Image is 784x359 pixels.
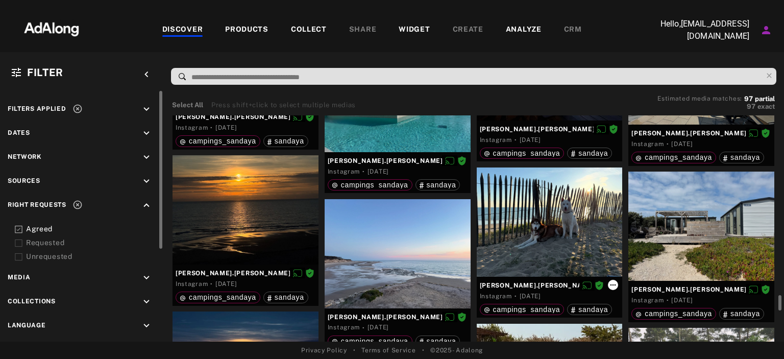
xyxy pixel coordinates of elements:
[353,346,356,355] span: •
[761,129,770,136] span: Rights agreed
[141,152,152,163] i: keyboard_arrow_down
[746,284,761,295] button: Disable diffusion on this media
[362,167,365,176] span: ·
[730,309,760,318] span: sandaya
[8,322,46,329] span: Language
[291,24,327,36] div: COLLECT
[349,24,377,36] div: SHARE
[493,149,560,157] span: campings_sandaya
[176,279,208,289] div: Instagram
[746,128,761,138] button: Disable diffusion on this media
[141,176,152,187] i: keyboard_arrow_down
[578,305,608,314] span: sandaya
[578,149,608,157] span: sandaya
[26,237,156,248] div: Requested
[27,66,63,79] span: Filter
[267,137,304,145] div: sandaya
[328,323,360,332] div: Instagram
[305,113,314,120] span: Rights agreed
[180,294,256,301] div: campings_sandaya
[26,224,156,234] div: Agreed
[141,128,152,139] i: keyboard_arrow_down
[457,313,467,320] span: Rights agreed
[723,310,760,317] div: sandaya
[180,137,256,145] div: campings_sandaya
[26,251,156,262] div: Unrequested
[480,281,620,290] span: [PERSON_NAME].[PERSON_NAME]
[8,153,42,160] span: Network
[442,312,457,322] button: Disable diffusion on this media
[328,156,468,165] span: [PERSON_NAME].[PERSON_NAME]
[657,95,742,102] span: Estimated media matches:
[427,337,456,345] span: sandaya
[141,272,152,283] i: keyboard_arrow_down
[399,24,430,36] div: WIDGET
[744,95,753,103] span: 97
[757,21,775,39] button: Account settings
[631,296,664,305] div: Instagram
[730,153,760,161] span: sandaya
[571,306,608,313] div: sandaya
[579,280,595,291] button: Disable diffusion on this media
[657,102,775,112] button: 97exact
[609,125,618,132] span: Rights agreed
[141,200,152,211] i: keyboard_arrow_up
[631,285,771,294] span: [PERSON_NAME].[PERSON_NAME]
[647,18,749,42] p: Hello, [EMAIL_ADDRESS][DOMAIN_NAME]
[8,105,66,112] span: Filters applied
[225,24,268,36] div: PRODUCTS
[189,293,256,301] span: campings_sandaya
[328,313,468,322] span: [PERSON_NAME].[PERSON_NAME]
[267,294,304,301] div: sandaya
[367,324,389,331] time: 2025-06-14T13:26:36.000Z
[520,293,541,300] time: 2025-06-14T13:26:36.000Z
[176,123,208,132] div: Instagram
[141,104,152,115] i: keyboard_arrow_down
[514,292,517,300] span: ·
[176,112,315,122] span: [PERSON_NAME].[PERSON_NAME]
[480,135,512,145] div: Instagram
[141,320,152,331] i: keyboard_arrow_down
[362,324,365,332] span: ·
[645,309,712,318] span: campings_sandaya
[275,293,304,301] span: sandaya
[480,292,512,301] div: Instagram
[367,168,389,175] time: 2025-06-14T13:26:36.000Z
[341,337,408,345] span: campings_sandaya
[8,201,66,208] span: Right Requests
[8,177,40,184] span: Sources
[594,124,609,134] button: Disable diffusion on this media
[631,129,771,138] span: [PERSON_NAME].[PERSON_NAME]
[506,24,542,36] div: ANALYZE
[275,137,304,145] span: sandaya
[484,306,560,313] div: campings_sandaya
[514,136,517,144] span: ·
[7,13,96,43] img: 63233d7d88ed69de3c212112c67096b6.png
[189,137,256,145] span: campings_sandaya
[211,100,356,110] div: Press shift+click to select multiple medias
[667,140,669,148] span: ·
[301,346,347,355] a: Privacy Policy
[290,268,305,278] button: Disable diffusion on this media
[635,154,712,161] div: campings_sandaya
[733,310,784,359] iframe: Chat Widget
[172,100,203,110] button: Select All
[733,310,784,359] div: Widget de chat
[332,338,408,345] div: campings_sandaya
[457,157,467,164] span: Rights agreed
[420,181,456,188] div: sandaya
[290,111,305,122] button: Disable diffusion on this media
[176,269,315,278] span: [PERSON_NAME].[PERSON_NAME]
[667,296,669,304] span: ·
[328,167,360,176] div: Instagram
[361,346,415,355] a: Terms of Service
[631,139,664,149] div: Instagram
[645,153,712,161] span: campings_sandaya
[210,124,213,132] span: ·
[671,297,693,304] time: 2025-06-14T13:26:36.000Z
[635,310,712,317] div: campings_sandaya
[141,69,152,80] i: keyboard_arrow_left
[8,129,30,136] span: Dates
[564,24,582,36] div: CRM
[595,281,604,289] span: Rights agreed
